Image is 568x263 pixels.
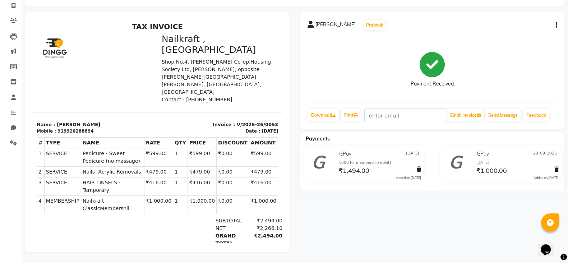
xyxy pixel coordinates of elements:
[112,129,140,147] td: ₹599.00
[141,129,156,147] td: 1
[155,129,184,147] td: ₹599.00
[4,109,24,115] div: Mobile :
[538,234,561,256] iframe: chat widget
[308,109,339,121] a: Download
[4,102,121,109] p: Name : [PERSON_NAME]
[485,109,521,121] button: Send Message
[155,158,184,176] td: ₹416.00
[179,198,214,205] div: SUBTOTAL
[217,118,245,129] th: AMOUNT
[129,77,246,84] p: Contact : [PHONE_NUMBER]
[5,129,12,147] td: 1
[155,147,184,158] td: ₹479.00
[339,166,369,176] span: ₹1,494.00
[5,176,12,195] td: 4
[49,118,112,129] th: NAME
[364,109,447,122] input: enter email
[396,175,421,180] div: Added on [DATE]
[523,109,549,121] a: Feedback
[141,118,156,129] th: QTY
[447,109,484,121] button: Email Invoice
[229,109,246,115] div: [DATE]
[141,158,156,176] td: 1
[5,147,12,158] td: 2
[476,166,507,176] span: ₹1,000.00
[339,150,351,158] span: GPay
[5,118,12,129] th: #
[213,109,228,115] div: Date :
[112,158,140,176] td: ₹416.00
[12,158,49,176] td: SERVICE
[155,118,184,129] th: PRICE
[406,150,419,158] span: [DATE]
[50,160,110,175] span: HAIR TINSELS - Temporary
[217,176,245,195] td: ₹1,000.00
[184,129,217,147] td: ₹0.00
[179,213,214,228] div: GRAND TOTAL
[534,175,559,180] div: Added on [DATE]
[339,160,421,166] div: 1000 for membership (rohit)
[129,39,246,77] p: Shop No.4, [PERSON_NAME] Co-op.Housing Society Ltd, [PERSON_NAME], opposite [PERSON_NAME][GEOGRAP...
[25,109,61,115] div: 919920288894
[179,205,214,213] div: NET
[12,118,49,129] th: TYPE
[476,160,559,166] div: [DATE]
[411,80,454,88] div: Payment Received
[214,205,250,213] div: ₹2,266.10
[306,135,330,142] span: Payments
[5,158,12,176] td: 3
[50,130,110,146] span: Pedicure - Sweet Pedicure (no massage)
[217,158,245,176] td: ₹416.00
[141,147,156,158] td: 1
[12,147,49,158] td: SERVICE
[141,176,156,195] td: 1
[12,176,49,195] td: MEMBERSHIP
[184,147,217,158] td: ₹0.00
[184,176,217,195] td: ₹0.00
[112,176,140,195] td: ₹1,000.00
[184,158,217,176] td: ₹0.00
[315,21,356,31] span: [PERSON_NAME]
[129,14,246,36] h3: Nailkraft ,[GEOGRAPHIC_DATA]
[217,147,245,158] td: ₹479.00
[364,20,385,30] button: Prebook
[214,198,250,205] div: ₹2,494.00
[184,118,217,129] th: DISCOUNT
[533,150,557,158] span: 28-09-2025
[50,149,110,156] span: Nails- Acrylic Removals
[217,129,245,147] td: ₹599.00
[4,3,246,11] h2: TAX INVOICE
[155,176,184,195] td: ₹1,000.00
[112,118,140,129] th: RATE
[50,178,110,193] span: Nailkraft ClassicMembershil
[112,147,140,158] td: ₹479.00
[477,150,489,158] span: GPay
[129,102,246,109] p: Invoice : V/2025-26/0053
[214,213,250,228] div: ₹2,494.00
[12,129,49,147] td: SERVICE
[341,109,361,121] a: Print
